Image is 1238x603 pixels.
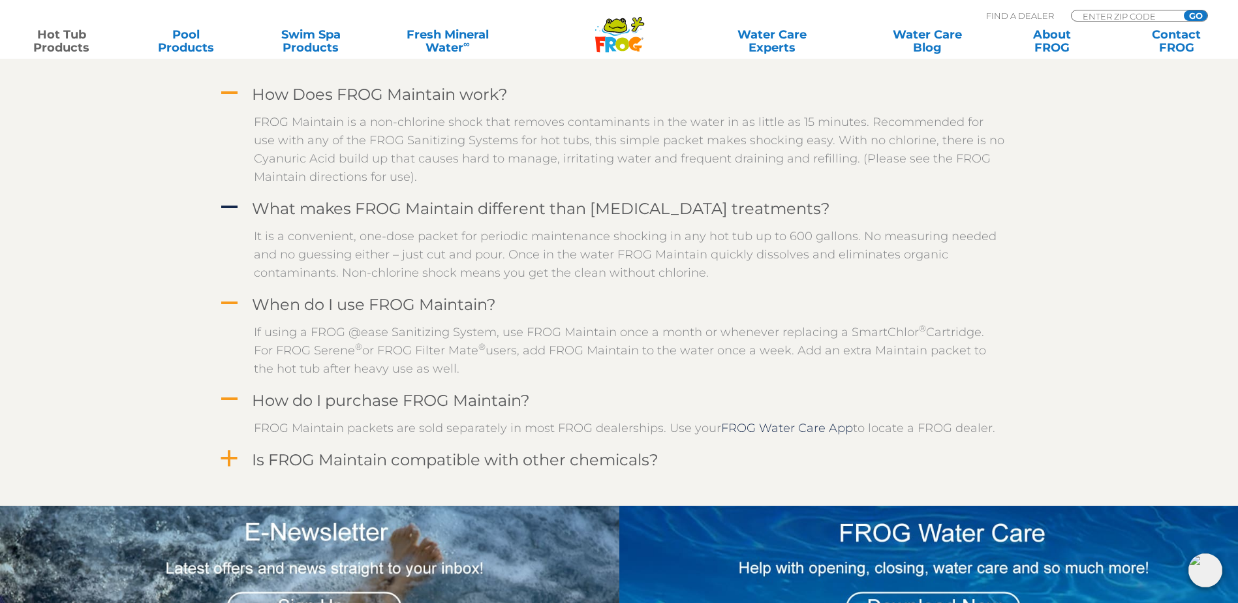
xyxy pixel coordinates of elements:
p: If using a FROG @ease Sanitizing System, use FROG Maintain once a month or whenever replacing a S... [254,323,1004,378]
a: A When do I use FROG Maintain? [218,292,1021,317]
sup: ® [478,341,486,352]
p: FROG Maintain packets are sold separately in most FROG dealerships. Use your to locate a FROG dea... [254,419,1004,437]
span: a [219,449,239,469]
a: ContactFROG [1128,28,1225,54]
a: Water CareExperts [694,28,851,54]
span: A [219,390,239,409]
input: GO [1184,10,1207,21]
a: PoolProducts [138,28,235,54]
span: A [219,198,239,217]
span: A [219,84,239,103]
a: a Is FROG Maintain compatible with other chemicals? [218,448,1021,472]
sup: ® [919,323,926,333]
a: A How do I purchase FROG Maintain? [218,388,1021,412]
a: Water CareBlog [878,28,976,54]
a: AboutFROG [1003,28,1100,54]
sup: ∞ [463,39,470,49]
h4: How do I purchase FROG Maintain? [252,392,530,409]
h4: What makes FROG Maintain different than [MEDICAL_DATA] treatments? [252,200,830,217]
input: Zip Code Form [1081,10,1169,22]
img: openIcon [1188,553,1222,587]
sup: ® [355,341,362,352]
p: Find A Dealer [986,10,1054,22]
p: It is a convenient, one-dose packet for periodic maintenance shocking in any hot tub up to 600 ga... [254,227,1004,282]
a: Swim SpaProducts [262,28,360,54]
a: Fresh MineralWater∞ [387,28,508,54]
a: FROG Water Care App [721,421,853,435]
a: A How Does FROG Maintain work? [218,82,1021,106]
h4: Is FROG Maintain compatible with other chemicals? [252,451,658,469]
p: FROG Maintain is a non-chlorine shock that removes contaminants in the water in as little as 15 m... [254,113,1004,186]
a: A What makes FROG Maintain different than [MEDICAL_DATA] treatments? [218,196,1021,221]
h4: When do I use FROG Maintain? [252,296,496,313]
h4: How Does FROG Maintain work? [252,85,508,103]
span: A [219,294,239,313]
a: Hot TubProducts [13,28,110,54]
